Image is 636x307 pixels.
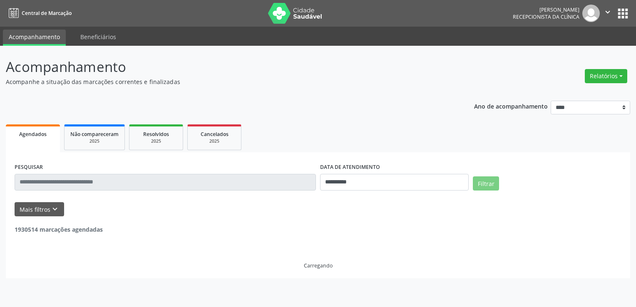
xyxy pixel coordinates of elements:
img: img [582,5,600,22]
a: Acompanhamento [3,30,66,46]
i: keyboard_arrow_down [50,205,60,214]
i:  [603,7,612,17]
span: Não compareceram [70,131,119,138]
button: Filtrar [473,176,499,191]
button:  [600,5,616,22]
div: 2025 [194,138,235,144]
p: Ano de acompanhamento [474,101,548,111]
div: [PERSON_NAME] [513,6,579,13]
a: Beneficiários [75,30,122,44]
p: Acompanhamento [6,57,443,77]
span: Resolvidos [143,131,169,138]
a: Central de Marcação [6,6,72,20]
span: Agendados [19,131,47,138]
span: Central de Marcação [22,10,72,17]
p: Acompanhe a situação das marcações correntes e finalizadas [6,77,443,86]
button: Mais filtroskeyboard_arrow_down [15,202,64,217]
strong: 1930514 marcações agendadas [15,225,103,233]
div: 2025 [70,138,119,144]
label: DATA DE ATENDIMENTO [320,161,380,174]
button: apps [616,6,630,21]
div: Carregando [304,262,333,269]
label: PESQUISAR [15,161,43,174]
div: 2025 [135,138,177,144]
span: Cancelados [201,131,229,138]
button: Relatórios [585,69,627,83]
span: Recepcionista da clínica [513,13,579,20]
